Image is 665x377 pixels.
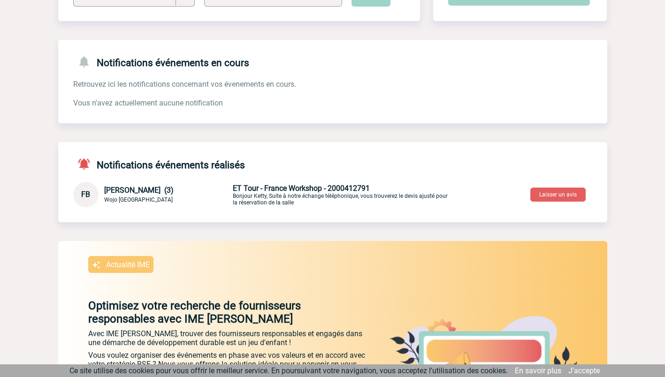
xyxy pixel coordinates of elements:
[81,190,90,199] span: FB
[106,260,150,269] p: Actualité IME
[233,184,453,206] p: Bonjour Ketty, Suite à notre échange téléphonique, vous trouverez le devis ajusté pour la réserva...
[73,98,223,107] span: Vous n'avez actuellement aucune notification
[77,157,97,171] img: notifications-active-24-px-r.png
[568,366,600,375] a: J'accepte
[104,196,173,203] span: Wojo [GEOGRAPHIC_DATA]
[515,366,561,375] a: En savoir plus
[73,55,249,68] h4: Notifications événements en cours
[233,184,370,193] span: ET Tour - France Workshop - 2000412791
[73,80,296,89] span: Retrouvez ici les notifications concernant vos évenements en cours.
[58,299,370,325] p: Optimisez votre recherche de fournisseurs responsables avec IME [PERSON_NAME]
[73,157,245,171] h4: Notifications événements réalisés
[104,186,174,195] span: [PERSON_NAME] (3)
[69,366,508,375] span: Ce site utilise des cookies pour vous offrir le meilleur service. En poursuivant votre navigation...
[88,329,370,347] p: Avec IME [PERSON_NAME], trouver des fournisseurs responsables et engagés dans une démarche de dév...
[77,55,97,68] img: notifications-24-px-g.png
[530,188,586,202] button: Laisser un avis
[73,189,453,198] a: FB [PERSON_NAME] (3) Wojo [GEOGRAPHIC_DATA] ET Tour - France Workshop - 2000412791Bonjour Ketty, ...
[73,182,607,207] div: Conversation privée : Fournisseur - Agence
